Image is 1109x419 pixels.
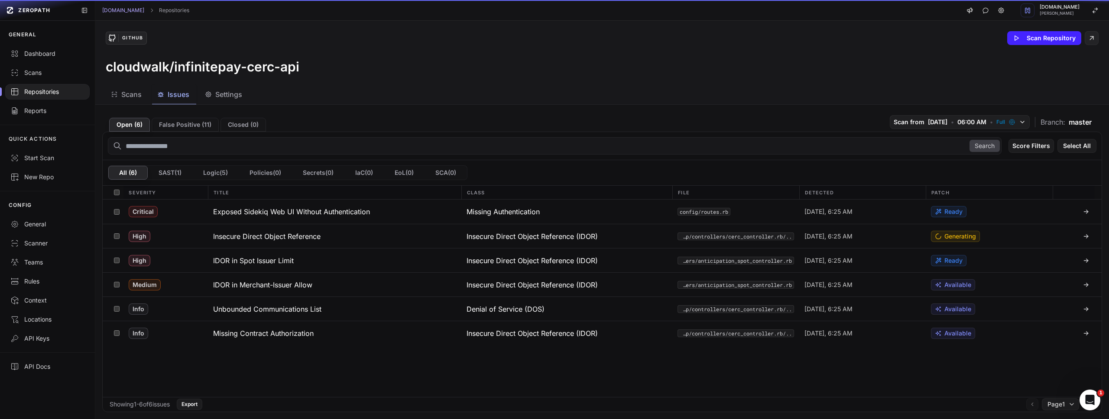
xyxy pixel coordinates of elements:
button: EoL(0) [384,166,425,180]
button: IDOR in Spot Issuer Limit [208,248,461,272]
span: [DATE], 6:25 AM [804,305,853,313]
div: Repositories [10,87,84,96]
button: Unbounded Communications List [208,297,461,321]
div: Severity [123,186,208,199]
span: Available [944,305,971,313]
span: Medium [129,279,161,290]
button: IaC(0) [344,166,384,180]
span: Insecure Direct Object Reference (IDOR) [467,255,598,266]
button: Insecure Direct Object Reference [208,224,461,248]
button: Logic(5) [192,166,239,180]
span: Issues [168,89,189,100]
button: SCA(0) [425,166,467,180]
span: High [129,231,150,242]
span: [DOMAIN_NAME] [1040,5,1080,10]
button: ../2ee92c416705ffe02c06838fe1c7427c314e0e7d/app/controllers/cerc_controller.rb [678,329,794,337]
span: Available [944,280,971,289]
div: Context [10,296,84,305]
span: Branch: [1041,117,1065,127]
div: Reports [10,106,84,115]
button: Exposed Sidekiq Web UI Without Authentication [208,200,461,224]
div: Medium IDOR in Merchant-Issuer Allow Insecure Direct Object Reference (IDOR) app/controllers/anti... [103,272,1102,297]
span: High [129,255,150,266]
h3: Exposed Sidekiq Web UI Without Authentication [213,206,370,217]
div: Rules [10,277,84,286]
div: Scanner [10,239,84,248]
span: • [990,118,993,126]
span: [DATE] [928,118,947,126]
button: Select All [1057,139,1096,153]
span: Generating [944,232,976,241]
span: Info [129,303,148,315]
span: 06:00 AM [957,118,986,126]
div: GitHub [118,34,146,42]
iframe: Intercom live chat [1080,390,1100,410]
div: Class [461,186,672,199]
button: app/controllers/anticipation_spot_controller.rb [678,257,794,264]
span: • [951,118,954,126]
span: [DATE], 6:25 AM [804,207,853,216]
div: Info Unbounded Communications List Denial of Service (DOS) ../2ee92c416705ffe02c06838fe1c7427c314... [103,297,1102,321]
div: Scans [10,68,84,77]
a: [DOMAIN_NAME] [102,7,144,14]
h3: Missing Contract Authorization [213,328,314,338]
span: [DATE], 6:25 AM [804,256,853,265]
span: Scan from [894,118,924,126]
button: Search [970,140,1000,152]
code: ../2ee92c416705ffe02c06838fe1c7427c314e0e7d/app/controllers/cerc_controller.rb [678,232,794,240]
span: Critical [129,206,158,217]
span: [PERSON_NAME] [1040,11,1080,16]
h3: IDOR in Spot Issuer Limit [213,255,294,266]
button: SAST(1) [148,166,192,180]
code: config/routes.rb [678,208,730,216]
div: Title [208,186,461,199]
div: File [672,186,799,199]
div: Locations [10,315,84,324]
span: Full [996,119,1005,126]
button: Page1 [1042,398,1079,410]
div: Detected [799,186,926,199]
span: Available [944,329,971,338]
button: Policies(0) [239,166,292,180]
div: High IDOR in Spot Issuer Limit Insecure Direct Object Reference (IDOR) app/controllers/anticipati... [103,248,1102,272]
h3: Insecure Direct Object Reference [213,231,321,242]
span: [DATE], 6:25 AM [804,280,853,289]
div: Dashboard [10,49,84,58]
span: Insecure Direct Object Reference (IDOR) [467,328,598,338]
button: Scan Repository [1007,31,1081,45]
span: Insecure Direct Object Reference (IDOR) [467,231,598,242]
div: Patch [926,186,1052,199]
div: API Docs [10,362,84,371]
a: Repositories [159,7,189,14]
div: New Repo [10,173,84,181]
span: Ready [944,207,963,216]
nav: breadcrumb [102,7,189,14]
span: Missing Authentication [467,206,540,217]
span: master [1069,117,1092,127]
span: ZEROPATH [18,7,50,14]
span: Ready [944,256,963,265]
h3: Unbounded Communications List [213,304,321,314]
code: ../2ee92c416705ffe02c06838fe1c7427c314e0e7d/app/controllers/cerc_controller.rb [678,305,794,313]
button: Secrets(0) [292,166,344,180]
button: Open (6) [109,118,150,132]
span: Scans [121,89,142,100]
button: IDOR in Merchant-Issuer Allow [208,273,461,297]
span: [DATE], 6:25 AM [804,329,853,338]
button: Score Filters [1008,139,1054,153]
button: False Positive (11) [152,118,219,132]
h3: cloudwalk/infinitepay-cerc-api [106,59,299,74]
span: Denial of Service (DOS) [467,304,545,314]
p: CONFIG [9,202,32,209]
a: ZEROPATH [3,3,74,17]
div: High Insecure Direct Object Reference Insecure Direct Object Reference (IDOR) ../2ee92c416705ffe0... [103,224,1102,248]
span: [DATE], 6:25 AM [804,232,853,241]
div: General [10,220,84,229]
svg: chevron right, [149,7,155,13]
button: Export [177,399,202,410]
button: Missing Contract Authorization [208,321,461,345]
div: API Keys [10,334,84,343]
div: Start Scan [10,154,84,162]
div: Showing 1 - 6 of 6 issues [110,400,170,409]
